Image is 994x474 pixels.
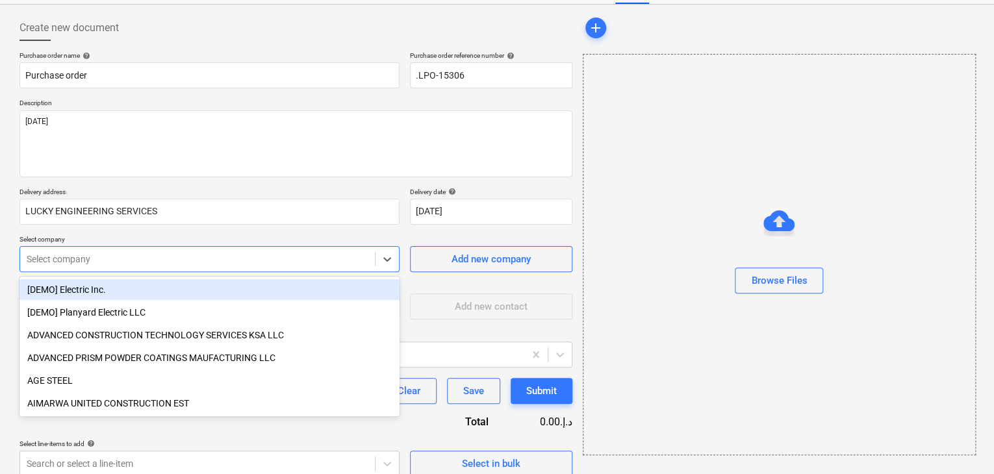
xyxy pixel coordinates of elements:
[19,302,400,323] div: [DEMO] Planyard Electric LLC
[19,235,400,246] p: Select company
[410,51,572,60] div: Purchase order reference number
[751,272,807,289] div: Browse Files
[410,246,572,272] button: Add new company
[929,412,994,474] iframe: Chat Widget
[19,347,400,368] div: ADVANCED PRISM POWDER COATINGS MAUFACTURING LLC
[452,251,531,268] div: Add new company
[84,440,95,447] span: help
[19,51,400,60] div: Purchase order name
[19,188,400,199] p: Delivery address
[19,110,572,177] textarea: [DATE]
[463,382,484,399] div: Save
[509,414,572,429] div: 0.00د.إ.‏
[447,378,500,404] button: Save
[403,414,509,429] div: Total
[410,188,572,196] div: Delivery date
[381,378,437,404] button: Clear
[19,62,400,88] input: Document name
[19,440,400,448] div: Select line-items to add
[80,52,90,60] span: help
[19,199,400,225] input: Delivery address
[462,455,520,472] div: Select in bulk
[410,199,572,225] input: Delivery date not specified
[583,54,976,455] div: Browse Files
[398,382,420,399] div: Clear
[735,268,823,293] button: Browse Files
[504,52,515,60] span: help
[511,378,572,404] button: Submit
[19,393,400,414] div: AIMARWA UNITED CONSTRUCTION EST
[446,188,456,195] span: help
[588,20,604,36] span: add
[526,382,557,399] div: Submit
[410,62,572,88] input: Order number
[19,370,400,391] div: AGE STEEL
[19,99,572,110] p: Description
[19,325,400,345] div: ADVANCED CONSTRUCTION TECHNOLOGY SERVICES KSA LLC
[19,279,400,300] div: [DEMO] Electric Inc.
[19,20,119,36] span: Create new document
